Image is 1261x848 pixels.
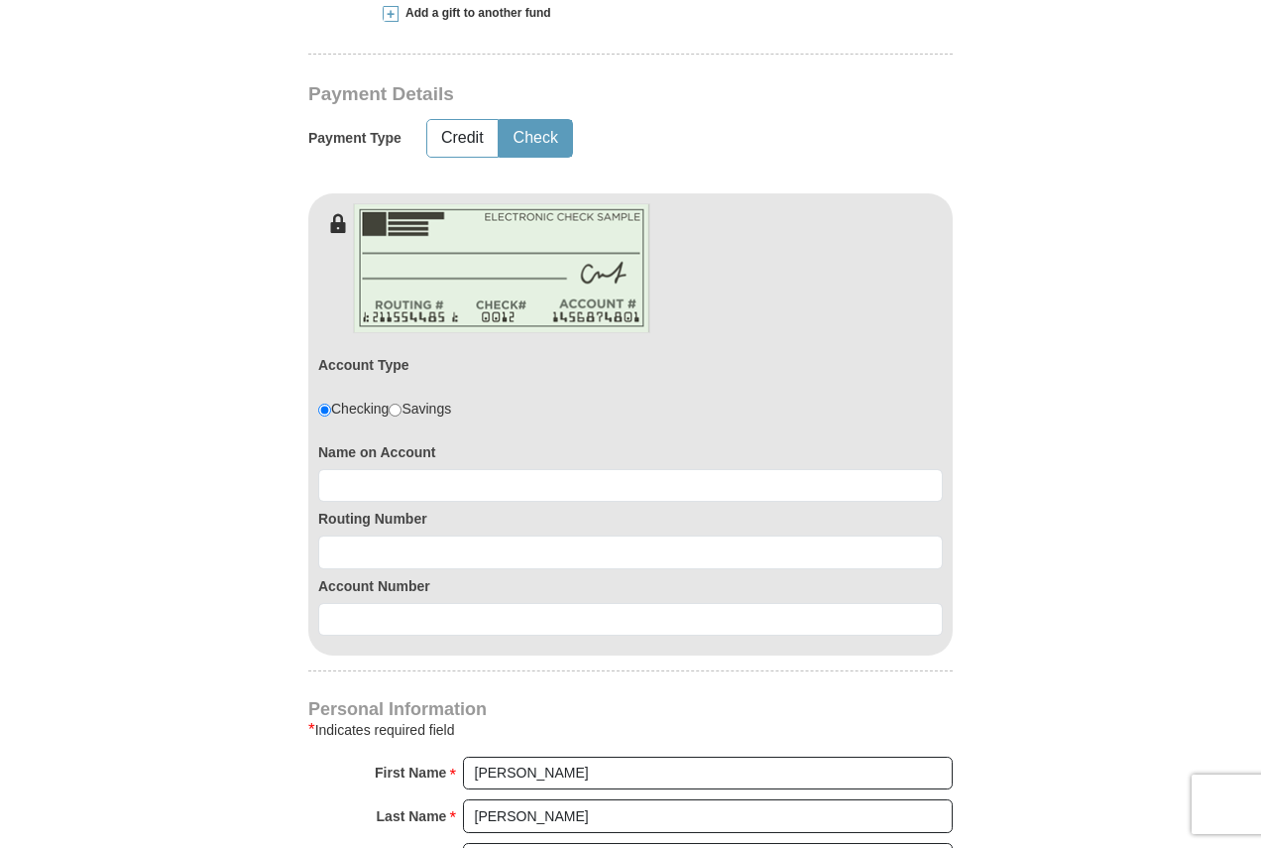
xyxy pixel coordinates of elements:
[500,120,572,157] button: Check
[308,718,953,742] div: Indicates required field
[308,701,953,717] h4: Personal Information
[375,759,446,787] strong: First Name
[318,355,409,375] label: Account Type
[377,802,447,830] strong: Last Name
[427,120,498,157] button: Credit
[353,203,650,333] img: check-en.png
[399,5,551,22] span: Add a gift to another fund
[318,442,943,462] label: Name on Account
[308,130,401,147] h5: Payment Type
[318,576,943,596] label: Account Number
[308,83,814,106] h3: Payment Details
[318,399,451,419] div: Checking Savings
[318,509,943,529] label: Routing Number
